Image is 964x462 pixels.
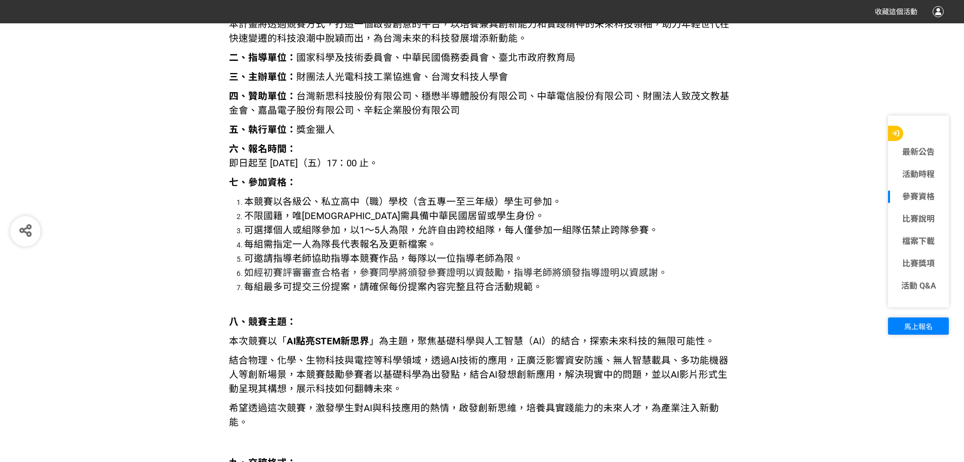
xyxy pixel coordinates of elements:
[229,72,508,83] span: 財團法人光電科技工業協進會、台灣女科技人學會
[904,323,933,331] span: 馬上報名
[229,177,296,188] strong: 七、參加資格：
[244,267,668,278] span: 如經初賽評審審查合格者，參賽同學將頒發參賽證明以資鼓勵，指導老師將頒發指導證明以資感謝。
[244,239,437,250] span: 每組需指定一人為隊長代表報名及更新檔案。
[244,225,659,236] span: 可選擇個人或組隊參加，以1～5人為限，允許自由跨校組隊，每人僅參加一組隊伍禁止跨隊參賽。
[888,317,949,335] button: 馬上報名
[244,196,562,207] span: 本競賽以各級公、私立高中（職）學校（含五專一至三年級）學生可參加。
[888,235,949,247] a: 檔案下載
[229,91,729,116] span: 台灣新思科技股份有限公司、穩懋半導體股份有限公司、中華電信股份有限公司、財團法人致茂文教基金會、嘉晶電子股份有限公司、辛耘企業股份有限公司
[229,144,296,155] strong: 六、報名時間：
[229,403,719,428] span: 希望透過這次競賽，激發學生對AI與科技應用的熱情，啟發創新思維，培養具實踐能力的未來人才，為產業注入新動能。
[229,124,296,135] strong: 五、執行單位：
[888,191,949,203] a: 參賽資格
[875,8,917,16] span: 收藏這個活動
[888,168,949,181] a: 活動時程
[244,281,543,293] span: 每組最多可提交三份提案，請確保每份提案內容完整且符合活動規範。
[888,213,949,225] a: 比賽說明
[229,158,378,169] span: 即日起至 [DATE]（五）17：00 止。
[888,146,949,158] a: 最新公告
[229,124,335,135] span: 獎金獵人
[244,253,523,264] span: 可邀請指導老師協助指導本競賽作品，每隊以一位指導老師為限。
[229,355,728,395] span: 結合物理、化學、生物科技與電控等科學領域，透過AI技術的應用，正廣泛影響資安防護、無人智慧載具、多功能機器人等創新場景，本競賽鼓勵參賽者以基礎科學為出發點，結合AI發想創新應用，解決現實中的問題...
[229,336,715,347] span: 本次競賽以「 」為主題，聚焦基礎科學與人工智慧（AI）的結合，探索未來科技的無限可能性。
[229,91,296,102] strong: 四、贊助單位：
[229,72,296,83] strong: 三、主辦單位：
[888,258,949,270] a: 比賽獎項
[287,336,369,347] strong: AI點亮STEM新思界
[229,316,296,328] strong: 八、競賽主題：
[888,280,949,292] a: 活動 Q&A
[229,52,575,63] span: 國家科學及技術委員會、中華民國僑務委員會、臺北市政府教育局
[244,210,545,222] span: 不限國籍，唯[DEMOGRAPHIC_DATA]需具備中華民國居留或學生身份。
[229,52,296,63] strong: 二、指導單位：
